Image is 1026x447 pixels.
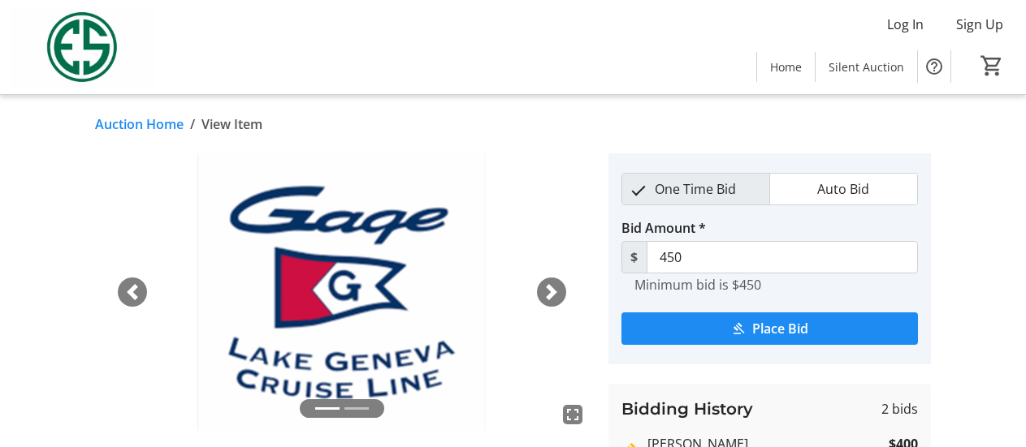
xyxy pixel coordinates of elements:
button: Help [918,50,950,83]
span: Sign Up [956,15,1003,34]
button: Log In [874,11,937,37]
a: Home [757,52,815,82]
span: / [190,114,195,134]
button: Sign Up [943,11,1016,37]
span: Place Bid [752,319,808,338]
span: Home [770,58,802,75]
span: View Item [201,114,262,134]
label: Bid Amount * [621,218,706,238]
tr-hint: Minimum bid is $450 [634,277,761,293]
span: 2 bids [881,399,918,419]
span: One Time Bid [645,174,746,204]
img: Evans Scholars Foundation's Logo [10,6,154,88]
button: Cart [977,51,1007,80]
span: $ [621,241,647,273]
span: Silent Auction [829,58,904,75]
a: Silent Auction [816,52,917,82]
mat-icon: fullscreen [563,405,582,424]
span: Auto Bid [807,174,879,204]
button: Place Bid [621,312,918,345]
h3: Bidding History [621,397,753,421]
img: Image [95,153,589,431]
a: Auction Home [95,114,184,134]
span: Log In [887,15,924,34]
